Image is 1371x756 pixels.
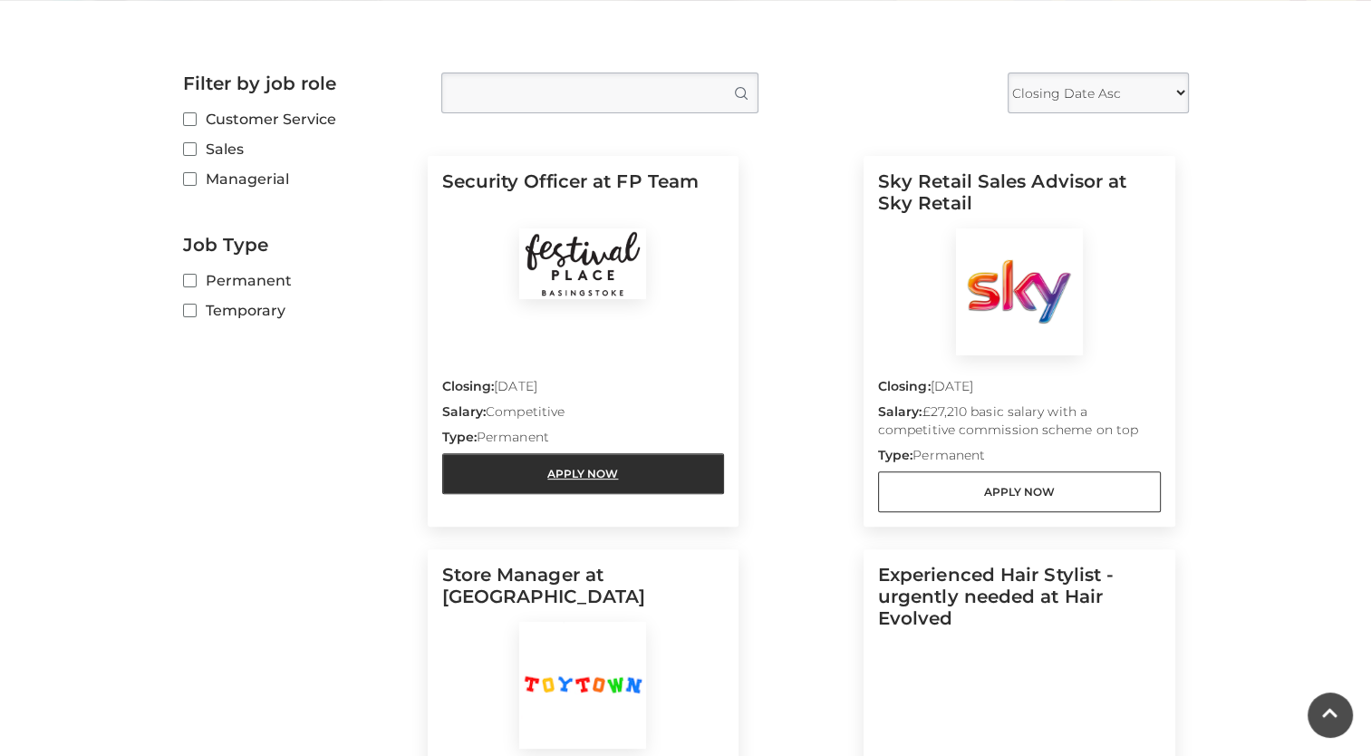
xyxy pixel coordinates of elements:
strong: Type: [442,429,477,445]
a: Apply Now [878,471,1161,512]
p: [DATE] [442,377,725,402]
img: Sky Retail [956,228,1083,355]
strong: Salary: [878,403,922,420]
h5: Experienced Hair Stylist - urgently needed at Hair Evolved [878,564,1161,644]
img: Toy Town [519,622,646,749]
p: Permanent [878,446,1161,471]
label: Customer Service [183,108,414,131]
strong: Salary: [442,403,487,420]
h2: Job Type [183,234,414,256]
strong: Closing: [442,378,495,394]
p: Competitive [442,402,725,428]
img: Festival Place [519,228,646,299]
label: Sales [183,138,414,160]
h5: Store Manager at [GEOGRAPHIC_DATA] [442,564,725,622]
h2: Filter by job role [183,73,414,94]
strong: Closing: [878,378,931,394]
p: [DATE] [878,377,1161,402]
label: Managerial [183,168,414,190]
label: Permanent [183,269,414,292]
p: £27,210 basic salary with a competitive commission scheme on top [878,402,1161,446]
strong: Type: [878,447,912,463]
h5: Security Officer at FP Team [442,170,725,228]
h5: Sky Retail Sales Advisor at Sky Retail [878,170,1161,228]
label: Temporary [183,299,414,322]
a: Apply Now [442,453,725,494]
p: Permanent [442,428,725,453]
